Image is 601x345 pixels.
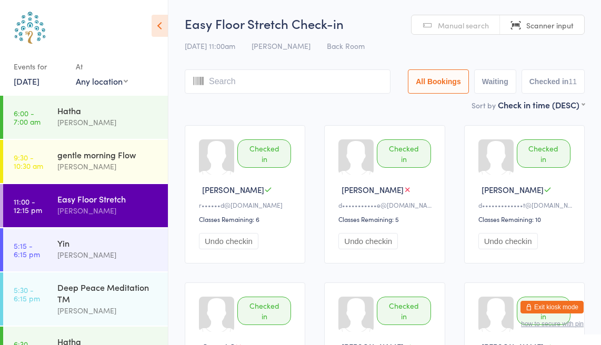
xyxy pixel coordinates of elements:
[3,228,168,271] a: 5:15 -6:15 pmYin[PERSON_NAME]
[526,20,574,31] span: Scanner input
[3,184,168,227] a: 11:00 -12:15 pmEasy Floor Stretch[PERSON_NAME]
[199,215,294,224] div: Classes Remaining: 6
[521,320,584,328] button: how to secure with pin
[3,96,168,139] a: 6:00 -7:00 amHatha[PERSON_NAME]
[14,75,39,87] a: [DATE]
[522,69,585,94] button: Checked in11
[14,58,65,75] div: Events for
[76,75,128,87] div: Any location
[377,139,430,168] div: Checked in
[568,77,577,86] div: 11
[520,301,584,313] button: Exit kiosk mode
[14,241,40,258] time: 5:15 - 6:15 pm
[377,297,430,325] div: Checked in
[237,139,291,168] div: Checked in
[14,153,43,170] time: 9:30 - 10:30 am
[57,249,159,261] div: [PERSON_NAME]
[3,140,168,183] a: 9:30 -10:30 amgentle morning Flow[PERSON_NAME]
[57,281,159,305] div: Deep Peace Meditation TM
[14,109,41,126] time: 6:00 - 7:00 am
[57,149,159,160] div: gentle morning Flow
[338,200,434,209] div: d•••••••••••e@[DOMAIN_NAME]
[408,69,469,94] button: All Bookings
[57,305,159,317] div: [PERSON_NAME]
[185,40,235,51] span: [DATE] 11:00am
[338,215,434,224] div: Classes Remaining: 5
[478,200,574,209] div: d•••••••••••••t@[DOMAIN_NAME]
[202,184,264,195] span: [PERSON_NAME]
[199,200,294,209] div: r••••••d@[DOMAIN_NAME]
[342,184,404,195] span: [PERSON_NAME]
[57,237,159,249] div: Yin
[57,160,159,172] div: [PERSON_NAME]
[14,197,42,214] time: 11:00 - 12:15 pm
[3,272,168,326] a: 5:30 -6:15 pmDeep Peace Meditation TM[PERSON_NAME]
[517,139,570,168] div: Checked in
[482,184,544,195] span: [PERSON_NAME]
[14,286,40,302] time: 5:30 - 6:15 pm
[478,233,538,249] button: Undo checkin
[57,105,159,116] div: Hatha
[252,40,310,51] span: [PERSON_NAME]
[199,233,258,249] button: Undo checkin
[11,8,50,47] img: Australian School of Meditation & Yoga
[57,116,159,128] div: [PERSON_NAME]
[57,205,159,217] div: [PERSON_NAME]
[338,233,398,249] button: Undo checkin
[76,58,128,75] div: At
[438,20,489,31] span: Manual search
[498,99,585,110] div: Check in time (DESC)
[237,297,291,325] div: Checked in
[57,193,159,205] div: Easy Floor Stretch
[474,69,516,94] button: Waiting
[327,40,365,51] span: Back Room
[478,215,574,224] div: Classes Remaining: 10
[517,297,570,325] div: Checked in
[185,69,390,94] input: Search
[185,15,585,32] h2: Easy Floor Stretch Check-in
[472,100,496,110] label: Sort by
